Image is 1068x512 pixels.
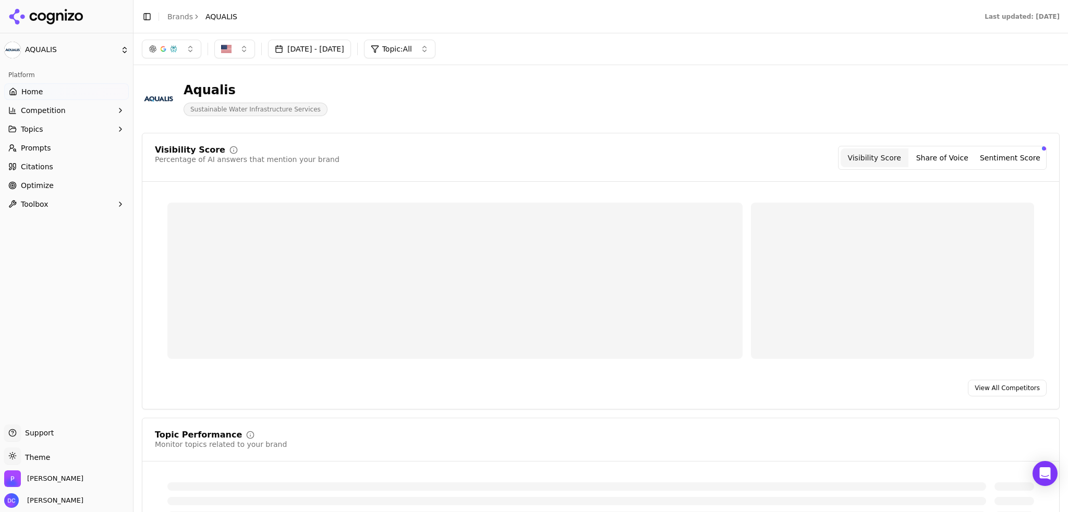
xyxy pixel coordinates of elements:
[205,11,237,22] span: AQUALIS
[4,493,19,508] img: Dan Cole
[4,470,83,487] button: Open organization switcher
[21,161,53,172] span: Citations
[27,474,83,483] span: Perrill
[155,431,242,439] div: Topic Performance
[21,180,54,191] span: Optimize
[4,140,129,156] a: Prompts
[21,86,43,97] span: Home
[21,199,48,209] span: Toolbox
[155,146,225,154] div: Visibility Score
[4,196,129,213] button: Toolbox
[268,40,351,58] button: [DATE] - [DATE]
[25,45,116,55] span: AQUALIS
[4,493,83,508] button: Open user button
[21,105,66,116] span: Competition
[21,143,51,153] span: Prompts
[184,82,327,98] div: Aqualis
[4,177,129,194] a: Optimize
[21,453,50,461] span: Theme
[21,428,54,438] span: Support
[184,103,327,116] span: Sustainable Water Infrastructure Services
[23,496,83,505] span: [PERSON_NAME]
[142,82,175,116] img: AQUALIS
[21,124,43,134] span: Topics
[155,439,287,449] div: Monitor topics related to your brand
[4,83,129,100] a: Home
[221,44,232,54] img: US
[4,470,21,487] img: Perrill
[908,148,976,167] button: Share of Voice
[167,11,237,22] nav: breadcrumb
[167,13,193,21] a: Brands
[382,44,412,54] span: Topic: All
[4,102,129,119] button: Competition
[968,380,1047,396] a: View All Competitors
[4,158,129,175] a: Citations
[4,121,129,138] button: Topics
[841,148,908,167] button: Visibility Score
[1033,461,1058,486] div: Open Intercom Messenger
[976,148,1044,167] button: Sentiment Score
[4,42,21,58] img: AQUALIS
[985,13,1060,21] div: Last updated: [DATE]
[4,67,129,83] div: Platform
[155,154,339,165] div: Percentage of AI answers that mention your brand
